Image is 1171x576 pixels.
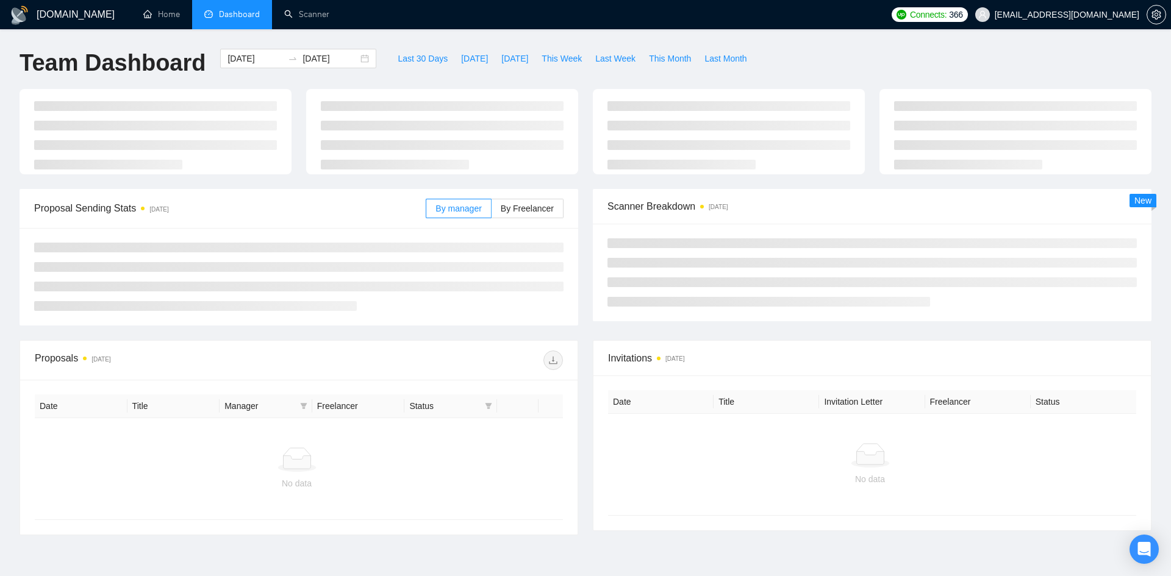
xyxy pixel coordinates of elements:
input: End date [303,52,358,65]
img: upwork-logo.png [897,10,906,20]
span: Last 30 Days [398,52,448,65]
th: Freelancer [925,390,1031,414]
th: Title [714,390,819,414]
th: Manager [220,394,312,418]
span: filter [298,397,310,415]
h1: Team Dashboard [20,49,206,77]
span: Last Week [595,52,636,65]
span: Scanner Breakdown [607,199,1137,214]
span: Status [409,399,480,413]
button: Last Month [698,49,753,68]
span: This Month [649,52,691,65]
span: By manager [435,204,481,213]
button: This Month [642,49,698,68]
span: [DATE] [461,52,488,65]
th: Title [127,394,220,418]
th: Freelancer [312,394,405,418]
span: Connects: [910,8,947,21]
th: Date [608,390,714,414]
input: Start date [227,52,283,65]
button: setting [1147,5,1166,24]
span: Invitations [608,350,1136,366]
span: swap-right [288,54,298,63]
a: searchScanner [284,9,329,20]
img: logo [10,5,29,25]
a: homeHome [143,9,180,20]
span: 366 [949,8,962,21]
div: Open Intercom Messenger [1130,535,1159,564]
span: filter [485,402,492,410]
div: No data [45,477,549,490]
th: Status [1031,390,1136,414]
time: [DATE] [709,204,728,210]
button: This Week [535,49,589,68]
div: Proposals [35,350,299,370]
span: [DATE] [501,52,528,65]
span: user [978,10,987,19]
span: This Week [542,52,582,65]
span: Last Month [704,52,747,65]
span: Dashboard [219,9,260,20]
span: dashboard [204,10,213,18]
button: [DATE] [495,49,535,68]
th: Date [35,394,127,418]
time: [DATE] [91,356,110,363]
span: By Freelancer [501,204,554,213]
button: Last 30 Days [391,49,454,68]
button: [DATE] [454,49,495,68]
button: Last Week [589,49,642,68]
th: Invitation Letter [819,390,925,414]
time: [DATE] [665,355,684,362]
span: Manager [224,399,295,413]
a: setting [1147,10,1166,20]
span: Proposal Sending Stats [34,201,426,216]
span: filter [482,397,495,415]
div: No data [618,472,1122,486]
span: filter [300,402,307,410]
span: New [1134,196,1151,205]
time: [DATE] [149,206,168,213]
span: to [288,54,298,63]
